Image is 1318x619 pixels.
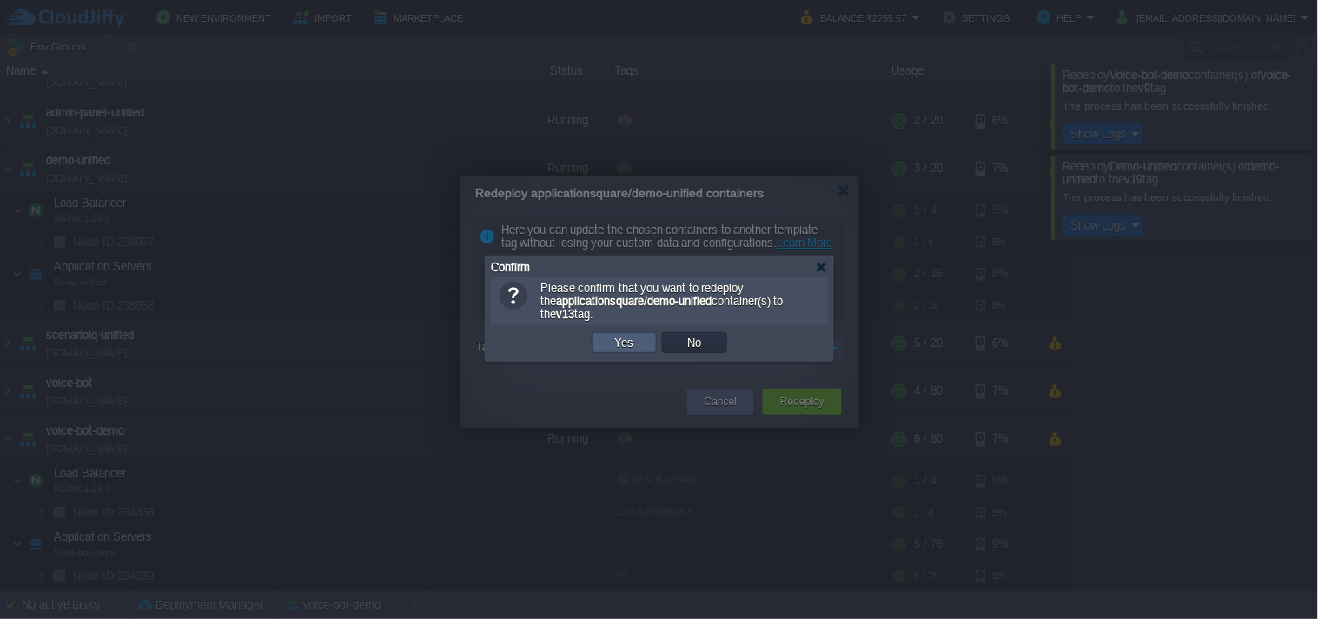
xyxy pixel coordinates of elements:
[610,335,639,350] button: Yes
[491,261,530,274] span: Confirm
[556,308,574,321] b: v13
[540,282,784,321] span: Please confirm that you want to redeploy the container(s) to the tag.
[683,335,707,350] button: No
[556,295,712,308] b: applicationsquare/demo-unified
